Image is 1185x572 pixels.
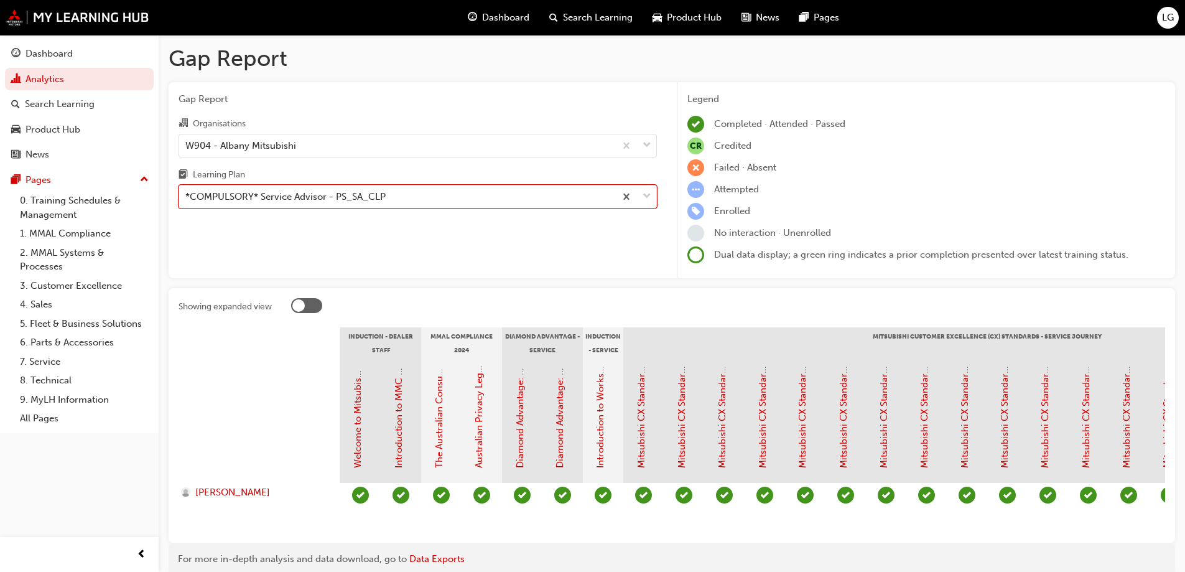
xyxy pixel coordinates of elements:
a: pages-iconPages [789,5,849,30]
span: learningRecordVerb_PASS-icon [837,487,854,504]
span: learningRecordVerb_COMPLETE-icon [687,116,704,133]
span: Search Learning [563,11,633,25]
span: Dual data display; a green ring indicates a prior completion presented over latest training status. [714,249,1128,260]
span: learningRecordVerb_PASS-icon [676,487,692,504]
span: Failed · Absent [714,162,776,173]
a: Search Learning [5,93,154,116]
div: Induction - Service Advisor [583,327,623,359]
a: 7. Service [15,352,154,372]
span: news-icon [11,149,21,161]
a: car-iconProduct Hub [643,5,732,30]
span: down-icon [643,138,651,154]
span: learningRecordVerb_PASS-icon [595,487,611,504]
div: Diamond Advantage - Service [502,327,583,359]
a: Dashboard [5,42,154,65]
div: Legend [687,92,1165,106]
span: chart-icon [11,74,21,85]
div: Induction - Dealer Staff [340,327,421,359]
span: learningRecordVerb_PASS-icon [1120,487,1137,504]
span: News [756,11,779,25]
span: learningRecordVerb_PASS-icon [393,487,409,504]
a: Analytics [5,68,154,91]
span: learningRecordVerb_PASS-icon [1161,487,1178,504]
div: Showing expanded view [179,301,272,313]
span: learningRecordVerb_PASS-icon [514,487,531,504]
span: learningRecordVerb_PASS-icon [878,487,895,504]
span: pages-icon [11,175,21,186]
button: Pages [5,169,154,192]
div: Organisations [193,118,246,130]
span: learningRecordVerb_PASS-icon [716,487,733,504]
span: news-icon [741,10,751,26]
span: car-icon [11,124,21,136]
div: For more in-depth analysis and data download, go to [178,552,1166,566]
span: learningRecordVerb_ENROLL-icon [687,203,704,220]
span: Product Hub [667,11,722,25]
a: Product Hub [5,118,154,141]
span: learningRecordVerb_ATTEMPT-icon [687,181,704,198]
a: Diamond Advantage: Fundamentals [514,314,526,468]
span: learningRecordVerb_PASS-icon [635,487,652,504]
span: Pages [814,11,839,25]
a: [PERSON_NAME] [181,485,328,500]
span: learningRecordVerb_FAIL-icon [687,159,704,176]
span: learningRecordVerb_PASS-icon [797,487,814,504]
a: 9. MyLH Information [15,390,154,410]
span: learningRecordVerb_PASS-icon [554,487,571,504]
span: pages-icon [799,10,809,26]
span: Dashboard [482,11,529,25]
span: prev-icon [137,547,146,563]
span: learningRecordVerb_PASS-icon [1080,487,1097,504]
h1: Gap Report [169,45,1175,72]
div: Product Hub [26,123,80,137]
span: learningRecordVerb_PASS-icon [999,487,1016,504]
span: up-icon [140,172,149,188]
span: learningRecordVerb_PASS-icon [433,487,450,504]
span: Attempted [714,184,759,195]
div: Learning Plan [193,169,245,181]
button: LG [1157,7,1179,29]
span: search-icon [549,10,558,26]
a: 8. Technical [15,371,154,390]
span: learningRecordVerb_PASS-icon [1039,487,1056,504]
span: learningRecordVerb_PASS-icon [918,487,935,504]
a: news-iconNews [732,5,789,30]
a: 0. Training Schedules & Management [15,191,154,224]
a: 4. Sales [15,295,154,314]
a: Data Exports [409,553,465,565]
a: 3. Customer Excellence [15,276,154,296]
span: guage-icon [468,10,477,26]
div: MMAL Compliance 2024 [421,327,502,359]
a: 6. Parts & Accessories [15,333,154,352]
div: Dashboard [26,47,73,61]
div: W904 - Albany Mitsubishi [185,138,296,152]
img: mmal [6,9,149,26]
div: *COMPULSORY* Service Advisor - PS_SA_CLP [185,190,386,204]
div: Pages [26,173,51,187]
span: Credited [714,140,751,151]
div: Search Learning [25,97,95,111]
a: 1. MMAL Compliance [15,224,154,243]
span: LG [1162,11,1174,25]
a: search-iconSearch Learning [539,5,643,30]
span: Enrolled [714,205,750,217]
span: learningRecordVerb_PASS-icon [473,487,490,504]
span: car-icon [653,10,662,26]
span: Gap Report [179,92,657,106]
span: organisation-icon [179,118,188,129]
span: null-icon [687,138,704,154]
span: [PERSON_NAME] [195,485,270,500]
span: learningRecordVerb_NONE-icon [687,225,704,241]
a: guage-iconDashboard [458,5,539,30]
a: News [5,143,154,166]
span: No interaction · Unenrolled [714,227,831,238]
span: learningRecordVerb_COMPLETE-icon [352,487,369,504]
span: search-icon [11,99,20,110]
button: DashboardAnalyticsSearch LearningProduct HubNews [5,40,154,169]
span: learningRecordVerb_PASS-icon [959,487,975,504]
a: Diamond Advantage: Service Training [555,306,566,468]
div: News [26,148,49,162]
a: All Pages [15,409,154,428]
